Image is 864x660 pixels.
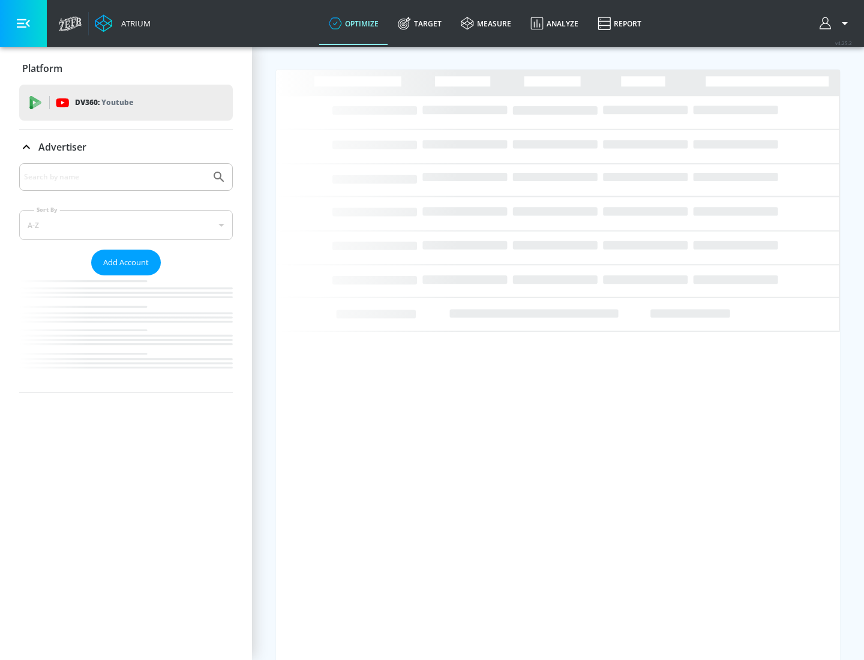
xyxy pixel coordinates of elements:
[34,206,60,214] label: Sort By
[319,2,388,45] a: optimize
[91,250,161,275] button: Add Account
[95,14,151,32] a: Atrium
[38,140,86,154] p: Advertiser
[103,256,149,269] span: Add Account
[116,18,151,29] div: Atrium
[24,169,206,185] input: Search by name
[588,2,651,45] a: Report
[451,2,521,45] a: measure
[19,210,233,240] div: A-Z
[75,96,133,109] p: DV360:
[835,40,852,46] span: v 4.25.2
[19,163,233,392] div: Advertiser
[521,2,588,45] a: Analyze
[22,62,62,75] p: Platform
[19,130,233,164] div: Advertiser
[19,85,233,121] div: DV360: Youtube
[101,96,133,109] p: Youtube
[388,2,451,45] a: Target
[19,52,233,85] div: Platform
[19,275,233,392] nav: list of Advertiser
